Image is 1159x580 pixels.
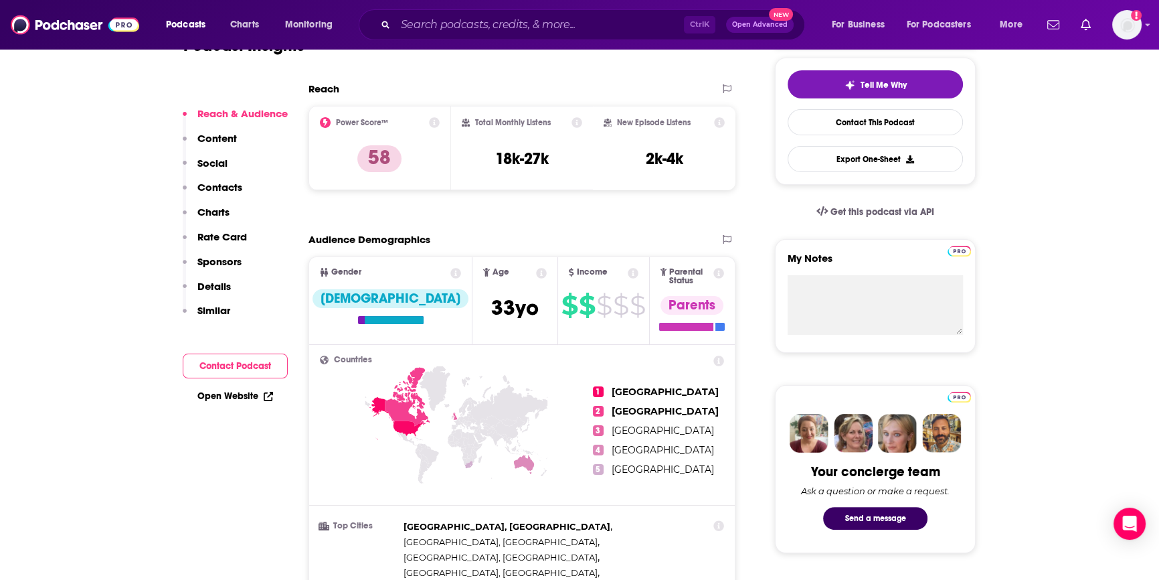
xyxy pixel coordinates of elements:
h3: 2k-4k [646,149,683,169]
span: 3 [593,425,604,436]
p: Reach & Audience [197,107,288,120]
button: open menu [822,14,901,35]
button: tell me why sparkleTell Me Why [788,70,963,98]
span: [GEOGRAPHIC_DATA] [612,386,719,398]
span: Open Advanced [732,21,788,28]
span: [GEOGRAPHIC_DATA], [GEOGRAPHIC_DATA] [404,567,598,578]
img: Sydney Profile [790,414,828,453]
img: Jules Profile [878,414,917,453]
button: open menu [990,14,1039,35]
div: Open Intercom Messenger [1113,508,1146,540]
p: Rate Card [197,230,247,243]
span: Parental Status [669,268,711,285]
button: Content [183,132,237,157]
span: Gender [331,268,361,277]
span: , [404,519,612,534]
h2: New Episode Listens [617,118,691,127]
button: open menu [898,14,990,35]
span: Countries [334,356,372,364]
div: Search podcasts, credits, & more... [371,9,818,40]
span: New [769,8,793,21]
span: Charts [230,15,259,34]
span: 1 [593,386,604,397]
span: $ [613,295,628,316]
span: Tell Me Why [861,80,907,90]
span: , [404,550,600,565]
label: My Notes [788,252,963,275]
span: Income [577,268,608,277]
h2: Audience Demographics [308,233,430,246]
div: [DEMOGRAPHIC_DATA] [313,289,468,308]
img: tell me why sparkle [844,80,855,90]
span: , [404,534,600,550]
p: Sponsors [197,255,242,268]
span: Logged in as BenLaurro [1112,10,1142,40]
button: Sponsors [183,255,242,280]
span: $ [630,295,645,316]
span: [GEOGRAPHIC_DATA] [612,444,714,456]
span: Podcasts [166,15,205,34]
a: Charts [221,14,267,35]
button: open menu [276,14,350,35]
h3: 18k-27k [495,149,549,169]
div: Parents [660,296,723,315]
button: Reach & Audience [183,107,288,132]
span: For Podcasters [907,15,971,34]
a: Pro website [948,390,971,403]
div: Ask a question or make a request. [801,486,950,496]
button: Similar [183,304,230,329]
button: Send a message [823,507,927,530]
a: Contact This Podcast [788,109,963,135]
button: open menu [157,14,223,35]
span: Age [493,268,509,277]
button: Charts [183,206,230,230]
p: Details [197,280,231,293]
button: Open AdvancedNew [726,17,794,33]
h3: Top Cities [320,522,398,530]
img: User Profile [1112,10,1142,40]
button: Show profile menu [1112,10,1142,40]
span: 4 [593,445,604,455]
h2: Reach [308,82,339,95]
span: $ [561,295,577,316]
h2: Power Score™ [336,118,388,127]
span: [GEOGRAPHIC_DATA] [612,463,714,476]
span: Get this podcast via API [830,206,934,218]
h2: Total Monthly Listens [475,118,551,127]
span: 2 [593,406,604,417]
span: [GEOGRAPHIC_DATA] [612,425,714,437]
img: Jon Profile [922,414,961,453]
p: 58 [357,145,402,172]
span: [GEOGRAPHIC_DATA], [GEOGRAPHIC_DATA] [404,521,610,532]
a: Open Website [197,390,273,402]
button: Details [183,280,231,305]
span: [GEOGRAPHIC_DATA] [612,405,719,417]
p: Contacts [197,181,242,194]
span: More [1000,15,1022,34]
button: Rate Card [183,230,247,255]
svg: Add a profile image [1131,10,1142,21]
a: Get this podcast via API [806,196,945,228]
span: 5 [593,464,604,475]
button: Contacts [183,181,242,206]
span: Ctrl K [684,16,715,33]
button: Export One-Sheet [788,146,963,172]
span: [GEOGRAPHIC_DATA], [GEOGRAPHIC_DATA] [404,536,598,547]
span: [GEOGRAPHIC_DATA], [GEOGRAPHIC_DATA] [404,552,598,563]
div: Your concierge team [811,463,940,480]
img: Podchaser - Follow, Share and Rate Podcasts [11,12,139,38]
span: 33 yo [491,295,539,321]
span: Monitoring [285,15,333,34]
span: $ [596,295,612,316]
button: Contact Podcast [183,354,288,378]
a: Show notifications dropdown [1042,13,1065,36]
p: Similar [197,304,230,317]
span: For Business [832,15,885,34]
img: Podchaser Pro [948,392,971,403]
p: Social [197,157,228,169]
button: Social [183,157,228,182]
a: Pro website [948,244,971,257]
img: Podchaser Pro [948,246,971,257]
input: Search podcasts, credits, & more... [395,14,684,35]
